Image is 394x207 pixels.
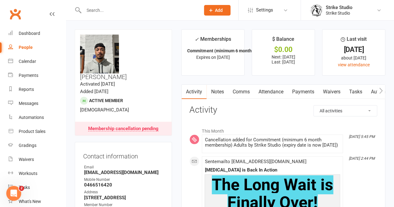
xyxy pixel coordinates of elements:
[195,36,199,42] i: ✓
[19,115,44,120] div: Automations
[256,3,273,17] span: Settings
[89,98,123,103] span: Active member
[215,8,223,13] span: Add
[8,26,66,40] a: Dashboard
[310,4,323,16] img: thumb_image1723780799.png
[206,85,228,99] a: Notes
[189,125,377,134] li: This Month
[182,85,206,99] a: Activity
[258,54,309,64] p: Next: [DATE] Last: [DATE]
[82,6,196,15] input: Search...
[8,125,66,139] a: Product Sales
[196,55,230,60] span: Expires on [DATE]
[19,101,38,106] div: Messages
[338,62,370,67] a: view attendance
[84,170,164,175] strong: [EMAIL_ADDRESS][DOMAIN_NAME]
[189,105,377,115] h3: Activity
[19,73,38,78] div: Payments
[19,199,41,204] div: What's New
[328,46,379,53] div: [DATE]
[84,189,164,195] div: Address
[326,10,353,16] div: Strike Studio
[258,46,309,53] div: $0.00
[19,185,30,190] div: Tasks
[80,89,108,94] time: Added [DATE]
[204,5,230,16] button: Add
[341,35,367,46] div: Last visit
[287,85,318,99] a: Payments
[80,81,115,87] time: Activated [DATE]
[19,171,37,176] div: Workouts
[19,129,45,134] div: Product Sales
[8,40,66,54] a: People
[349,134,375,139] i: [DATE] 5:45 PM
[84,164,164,170] div: Email
[8,54,66,68] a: Calendar
[8,111,66,125] a: Automations
[80,107,129,113] span: [DEMOGRAPHIC_DATA]
[8,82,66,96] a: Reports
[8,139,66,153] a: Gradings
[83,150,164,160] h3: Contact information
[205,159,306,164] span: Sent email to [EMAIL_ADDRESS][DOMAIN_NAME]
[254,85,287,99] a: Attendance
[8,68,66,82] a: Payments
[84,195,164,200] strong: [STREET_ADDRESS]
[80,35,119,73] img: image1744018655.png
[8,96,66,111] a: Messages
[19,143,36,148] div: Gradings
[205,137,340,148] div: Cancellation added for Commitment (minimum 6 month membership) Adults by Strike Studio (expiry da...
[8,181,66,195] a: Tasks
[195,35,231,47] div: Memberships
[326,5,353,10] div: Strike Studio
[272,35,294,46] div: $ Balance
[318,85,344,99] a: Waivers
[19,45,33,50] div: People
[344,85,366,99] a: Tasks
[19,157,34,162] div: Waivers
[19,31,40,36] div: Dashboard
[228,85,254,99] a: Comms
[187,48,289,53] strong: Commitment (minimum 6 month membership) Ad...
[8,153,66,167] a: Waivers
[6,186,21,201] iframe: Intercom live chat
[8,167,66,181] a: Workouts
[19,59,36,64] div: Calendar
[328,54,379,61] div: about [DATE]
[205,167,340,173] div: [MEDICAL_DATA] is Back In Action
[19,87,34,92] div: Reports
[349,156,375,161] i: [DATE] 2:44 PM
[84,182,164,188] strong: 0466516420
[80,35,167,80] h3: [PERSON_NAME]
[84,177,164,183] div: Mobile Number
[19,186,24,191] span: 2
[88,126,159,131] div: Membership cancellation pending
[7,6,23,22] a: Clubworx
